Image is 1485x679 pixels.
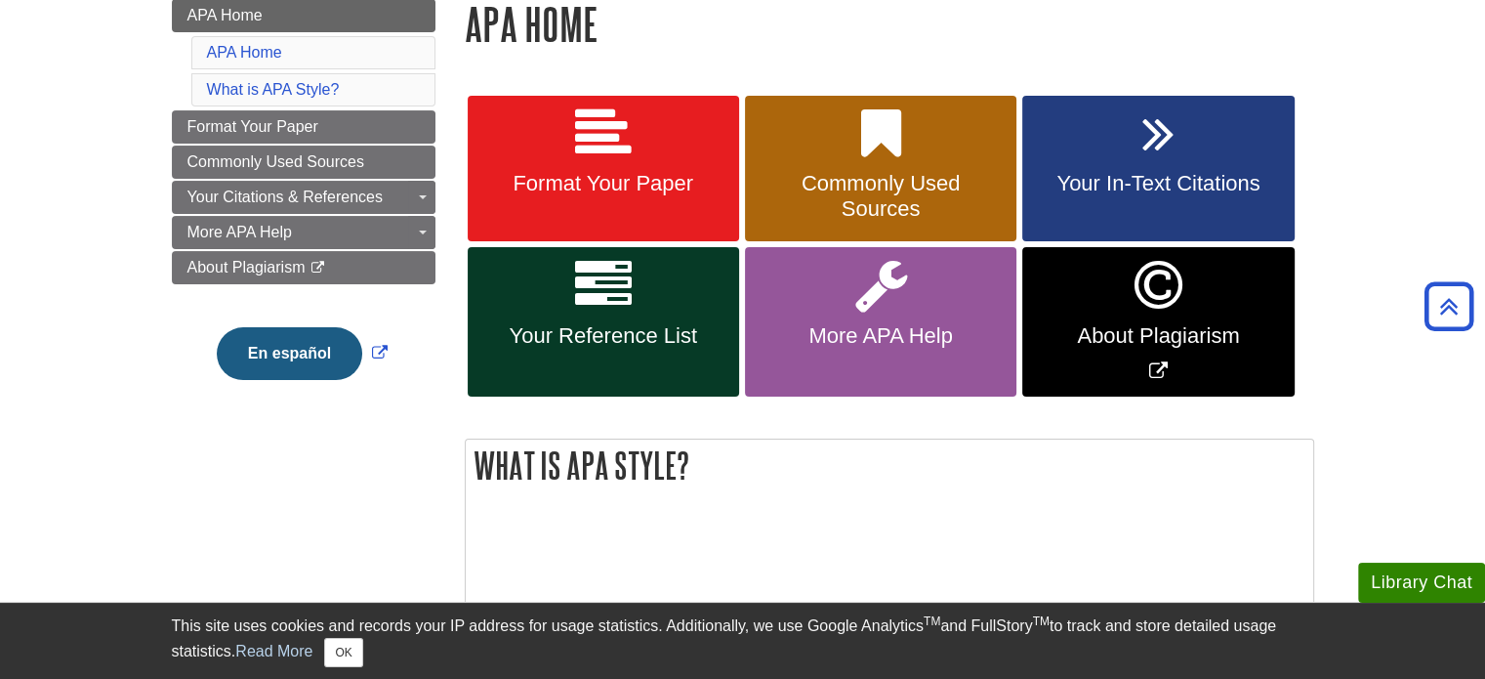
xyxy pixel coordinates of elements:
div: This site uses cookies and records your IP address for usage statistics. Additionally, we use Goo... [172,615,1314,667]
span: Commonly Used Sources [187,153,364,170]
button: Close [324,638,362,667]
i: This link opens in a new window [309,262,326,275]
a: Back to Top [1418,293,1480,319]
a: Format Your Paper [468,96,739,242]
a: Commonly Used Sources [172,146,435,179]
sup: TM [924,615,940,628]
button: Library Chat [1358,563,1485,603]
span: About Plagiarism [187,259,306,276]
span: Your Citations & References [187,189,383,205]
button: En español [217,327,362,380]
span: Your Reference List [482,323,724,349]
span: Format Your Paper [482,171,724,196]
sup: TM [1033,615,1050,628]
a: Your Citations & References [172,181,435,214]
a: What is APA Style? [207,81,340,98]
span: About Plagiarism [1037,323,1279,349]
span: More APA Help [187,224,292,240]
span: Your In-Text Citations [1037,171,1279,196]
a: Your Reference List [468,247,739,397]
h2: What is APA Style? [466,440,1313,491]
a: Format Your Paper [172,110,435,144]
span: APA Home [187,7,263,23]
a: Your In-Text Citations [1022,96,1294,242]
a: Link opens in new window [1022,247,1294,397]
a: Link opens in new window [212,345,392,361]
a: More APA Help [745,247,1016,397]
a: About Plagiarism [172,251,435,284]
span: More APA Help [760,323,1002,349]
span: Format Your Paper [187,118,318,135]
a: Read More [235,643,312,659]
span: Commonly Used Sources [760,171,1002,222]
a: Commonly Used Sources [745,96,1016,242]
a: More APA Help [172,216,435,249]
a: APA Home [207,44,282,61]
